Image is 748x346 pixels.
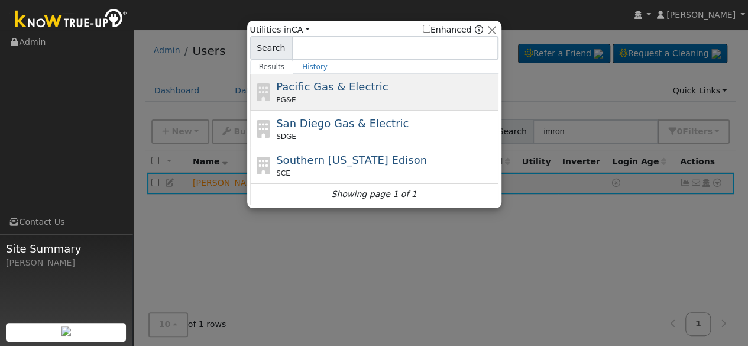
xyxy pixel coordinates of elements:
[276,154,427,166] span: Southern [US_STATE] Edison
[61,326,71,336] img: retrieve
[292,25,310,34] a: CA
[423,24,483,36] span: Show enhanced providers
[9,7,133,33] img: Know True-Up
[250,60,294,74] a: Results
[276,95,296,105] span: PG&E
[423,24,472,36] label: Enhanced
[276,117,409,130] span: San Diego Gas & Electric
[276,80,388,93] span: Pacific Gas & Electric
[276,131,296,142] span: SDGE
[6,241,127,257] span: Site Summary
[250,36,292,60] span: Search
[423,25,430,33] input: Enhanced
[276,168,290,179] span: SCE
[250,24,310,36] span: Utilities in
[6,257,127,269] div: [PERSON_NAME]
[293,60,336,74] a: History
[331,188,416,201] i: Showing page 1 of 1
[474,25,483,34] a: Enhanced Providers
[666,10,736,20] span: [PERSON_NAME]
